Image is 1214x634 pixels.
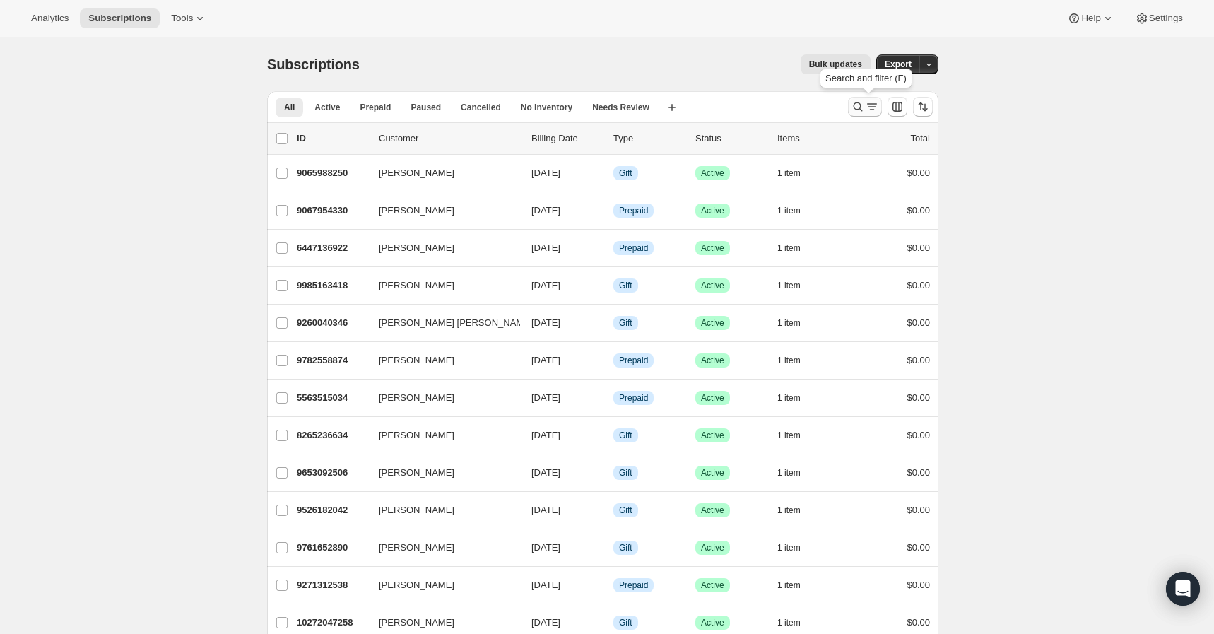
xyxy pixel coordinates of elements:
button: 1 item [777,388,816,408]
button: [PERSON_NAME] [370,349,512,372]
span: Active [701,542,724,553]
span: All [284,102,295,113]
span: Export [885,59,912,70]
span: Active [701,505,724,516]
button: Subscriptions [80,8,160,28]
p: 5563515034 [297,391,367,405]
p: 6447136922 [297,241,367,255]
button: 1 item [777,351,816,370]
p: 8265236634 [297,428,367,442]
div: 9526182042[PERSON_NAME][DATE]InfoGiftSuccessActive1 item$0.00 [297,500,930,520]
button: [PERSON_NAME] [370,387,512,409]
span: $0.00 [907,242,930,253]
div: 8265236634[PERSON_NAME][DATE]InfoGiftSuccessActive1 item$0.00 [297,425,930,445]
span: Gift [619,280,632,291]
button: Customize table column order and visibility [888,97,907,117]
span: 1 item [777,205,801,216]
button: [PERSON_NAME] [370,611,512,634]
span: $0.00 [907,467,930,478]
span: No inventory [521,102,572,113]
span: 1 item [777,355,801,366]
button: 1 item [777,425,816,445]
p: 9260040346 [297,316,367,330]
div: Items [777,131,848,146]
span: Bulk updates [809,59,862,70]
span: Subscriptions [88,13,151,24]
p: 9526182042 [297,503,367,517]
p: 9067954330 [297,204,367,218]
span: [PERSON_NAME] [379,391,454,405]
button: Bulk updates [801,54,871,74]
span: Needs Review [592,102,649,113]
button: [PERSON_NAME] [370,237,512,259]
span: [PERSON_NAME] [379,616,454,630]
button: Export [876,54,920,74]
button: [PERSON_NAME] [370,274,512,297]
span: [DATE] [531,580,560,590]
div: 9761652890[PERSON_NAME][DATE]InfoGiftSuccessActive1 item$0.00 [297,538,930,558]
p: Total [911,131,930,146]
div: Open Intercom Messenger [1166,572,1200,606]
span: Gift [619,168,632,179]
button: 1 item [777,313,816,333]
span: Gift [619,542,632,553]
span: [PERSON_NAME] [379,428,454,442]
span: Active [701,280,724,291]
span: [DATE] [531,542,560,553]
button: 1 item [777,276,816,295]
span: Gift [619,467,632,479]
div: 9067954330[PERSON_NAME][DATE]InfoPrepaidSuccessActive1 item$0.00 [297,201,930,221]
button: 1 item [777,538,816,558]
span: Active [701,205,724,216]
span: [PERSON_NAME] [PERSON_NAME] [379,316,532,330]
span: Help [1081,13,1100,24]
span: $0.00 [907,280,930,290]
span: [PERSON_NAME] [379,204,454,218]
span: Paused [411,102,441,113]
button: Analytics [23,8,77,28]
span: Active [701,355,724,366]
p: ID [297,131,367,146]
span: Prepaid [619,242,648,254]
div: IDCustomerBilling DateTypeStatusItemsTotal [297,131,930,146]
span: Prepaid [619,392,648,404]
span: $0.00 [907,205,930,216]
span: Active [314,102,340,113]
span: Active [701,467,724,479]
div: 9271312538[PERSON_NAME][DATE]InfoPrepaidSuccessActive1 item$0.00 [297,575,930,595]
span: [DATE] [531,355,560,365]
span: Cancelled [461,102,501,113]
p: 9653092506 [297,466,367,480]
button: Help [1059,8,1123,28]
span: Active [701,392,724,404]
span: Active [701,317,724,329]
p: Customer [379,131,520,146]
span: [PERSON_NAME] [379,278,454,293]
span: $0.00 [907,168,930,178]
button: Settings [1126,8,1191,28]
span: 1 item [777,168,801,179]
span: [DATE] [531,168,560,178]
span: Prepaid [619,580,648,591]
span: 1 item [777,392,801,404]
span: Analytics [31,13,69,24]
span: [DATE] [531,317,560,328]
span: $0.00 [907,542,930,553]
span: 1 item [777,505,801,516]
div: 9260040346[PERSON_NAME] [PERSON_NAME][DATE]InfoGiftSuccessActive1 item$0.00 [297,313,930,333]
div: 10272047258[PERSON_NAME][DATE]InfoGiftSuccessActive1 item$0.00 [297,613,930,633]
button: 1 item [777,201,816,221]
span: [PERSON_NAME] [379,578,454,592]
span: Prepaid [360,102,391,113]
span: [DATE] [531,617,560,628]
span: Active [701,617,724,628]
span: $0.00 [907,355,930,365]
span: [DATE] [531,392,560,403]
span: [DATE] [531,280,560,290]
span: Subscriptions [267,57,360,72]
span: 1 item [777,617,801,628]
span: [DATE] [531,205,560,216]
button: Create new view [661,98,683,117]
span: 1 item [777,430,801,441]
button: Sort the results [913,97,933,117]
